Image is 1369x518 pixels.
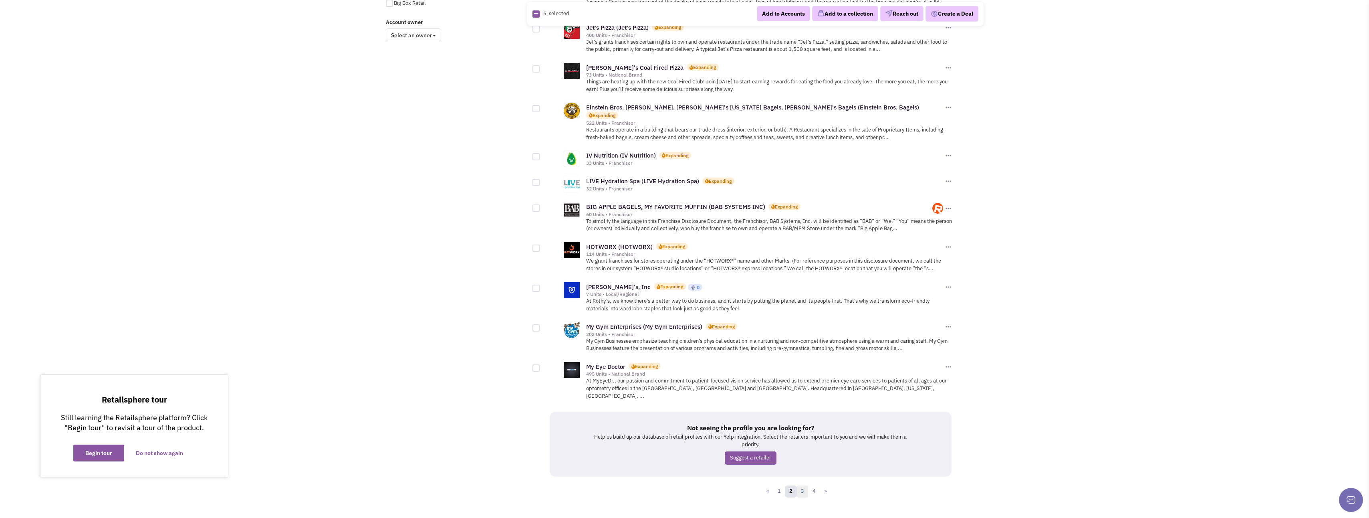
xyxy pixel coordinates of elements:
[586,78,953,93] p: Things are heating up with the new Coal Fired Club! Join [DATE] to start earning rewards for eati...
[586,377,953,400] p: At MyEyeDr., our passion and commitment to patient-focused vision service has allowed us to exten...
[586,24,649,31] a: Jet's Pizza (Jet's Pizza)
[586,363,625,370] a: My Eye Doctor
[124,445,195,461] button: Do not show again
[885,10,893,17] img: VectorPaper_Plane.png
[712,323,735,330] div: Expanding
[586,338,953,352] p: My Gym Businesses emphasize teaching children’s physical education in a nurturing and non-competi...
[796,486,808,498] a: 3
[880,6,923,22] button: Reach out
[586,32,944,38] div: 408 Units • Franchisor
[586,297,953,312] p: At Rothy’s, we know there’s a better way to do business, and it starts by putting the planet and ...
[820,486,831,498] a: »
[386,28,441,41] span: Select an owner
[691,285,696,290] img: locallyfamous-upvote.png
[586,160,944,166] div: 33 Units • Franchisor
[586,323,702,330] a: My Gym Enterprises (My Gym Enterprises)
[697,284,700,290] span: 0
[590,424,911,432] h5: Not seeing the profile you are looking for?
[586,38,953,53] p: Jet’s grants franchises certain rights to own and operate restaurants under the trade name “Jet’s...
[785,486,797,498] a: 2
[762,486,774,498] a: «
[586,218,953,233] p: To simplify the language in this Franchise Disclosure Document, the Franchisor, BAB Systems, Inc....
[586,72,944,78] div: 73 Units • National Brand
[635,363,658,370] div: Expanding
[73,445,124,461] button: Begin tour
[586,126,953,141] p: Restaurants operate in a building that bears our trade dress (interior, exterior, or both). A Res...
[590,433,911,448] p: Help us build up our database of retail profiles with our Yelp integration. Select the retailers ...
[586,152,656,159] a: IV Nutrition (IV Nutrition)
[386,19,528,26] label: Account owner
[586,177,699,185] a: LIVE Hydration Spa (LIVE Hydration Spa)
[586,203,765,210] a: BIG APPLE BAGELS, MY FAVORITE MUFFIN (BAB SYSTEMS INC)
[775,203,798,210] div: Expanding
[549,10,569,17] span: selected
[586,371,944,377] div: 495 Units • National Brand
[932,203,943,214] img: jgqg-bj3cUKTfDpx_65GSg.png
[693,64,716,71] div: Expanding
[665,152,688,159] div: Expanding
[925,6,978,22] button: Create a Deal
[658,24,681,30] div: Expanding
[817,10,825,17] img: icon-collection-lavender.png
[931,10,938,18] img: Deal-Dollar.png
[586,64,683,71] a: [PERSON_NAME]'s Coal Fired Pizza
[586,211,933,218] div: 60 Units • Franchisor
[532,10,540,18] img: Rectangle.png
[586,103,919,111] a: Einstein Bros. [PERSON_NAME], [PERSON_NAME]'s [US_STATE] Bagels, [PERSON_NAME]'s Bagels (Einstein...
[812,6,878,22] button: Add to a collection
[56,413,212,433] p: Still learning the Retailsphere platform? Click "Begin tour" to revisit a tour of the product.
[543,10,546,17] span: 5
[586,186,944,192] div: 32 Units • Franchisor
[586,243,653,251] a: HOTWORX (HOTWORX)
[586,331,944,338] div: 202 Units • Franchisor
[773,486,785,498] a: 1
[56,395,212,405] p: Retailsphere tour
[709,178,732,184] div: Expanding
[660,283,683,290] div: Expanding
[586,251,944,257] div: 114 Units • Franchisor
[662,243,685,250] div: Expanding
[808,486,820,498] a: 4
[593,112,615,119] div: Expanding
[586,291,944,297] div: 7 Units • Local/Regional
[586,120,944,126] div: 522 Units • Franchisor
[725,451,776,465] a: Suggest a retailer
[586,257,953,272] p: We grant franchises for stores operating under the “HOTWORX®” name and other Marks. (For referenc...
[586,283,651,291] a: [PERSON_NAME]'s, Inc
[757,6,810,21] button: Add to Accounts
